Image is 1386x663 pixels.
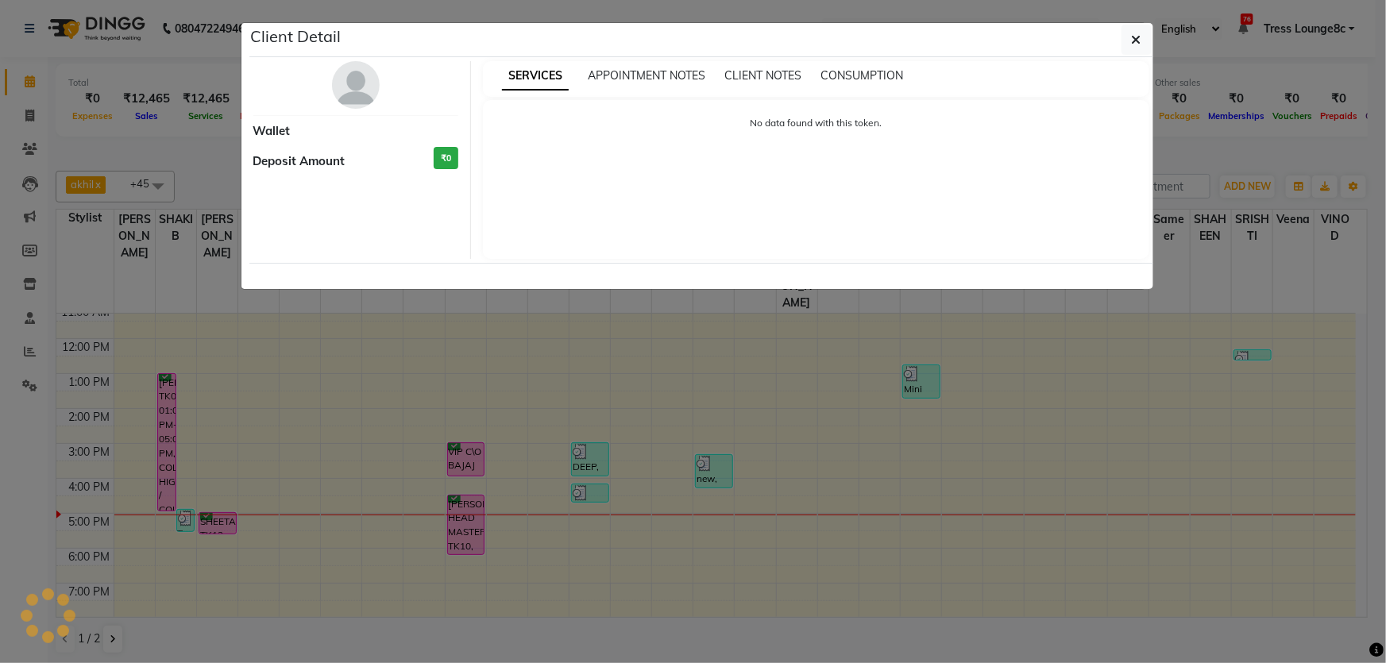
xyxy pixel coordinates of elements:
[253,152,346,171] span: Deposit Amount
[588,68,705,83] span: APPOINTMENT NOTES
[502,62,569,91] span: SERVICES
[434,147,458,170] h3: ₹0
[499,116,1133,130] p: No data found with this token.
[251,25,342,48] h5: Client Detail
[724,68,801,83] span: CLIENT NOTES
[332,61,380,109] img: avatar
[820,68,903,83] span: CONSUMPTION
[253,122,291,141] span: Wallet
